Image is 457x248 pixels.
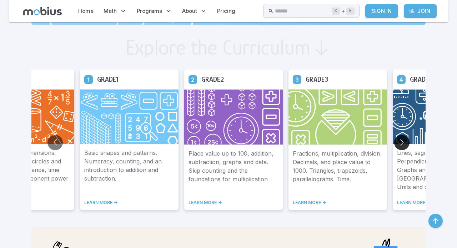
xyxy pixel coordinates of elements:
[104,7,117,15] span: Math
[288,89,387,145] img: Grade 3
[332,7,340,15] kbd: ⌘
[365,4,398,18] a: Sign In
[97,74,119,85] h5: Grade 1
[201,74,224,85] h5: Grade 2
[125,37,311,58] h2: Explore the Curriculum
[182,7,197,15] span: About
[404,4,437,18] a: Join
[76,3,96,19] a: Home
[189,149,278,191] p: Place value up to 100, addition, subtraction, graphs and data. Skip counting and the foundations ...
[410,74,433,85] h5: Grade 4
[332,7,355,15] div: +
[84,75,93,83] a: Grade 1
[215,3,237,19] a: Pricing
[397,75,406,83] a: Grade 4
[306,74,328,85] h5: Grade 3
[84,148,174,191] p: Basic shapes and patterns. Numeracy, counting, and an introduction to addition and subtraction.
[80,89,179,144] img: Grade 1
[293,200,383,206] a: LEARN MORE ->
[293,75,301,83] a: Grade 3
[394,135,410,150] button: Go to next slide
[189,200,278,206] a: LEARN MORE ->
[47,135,63,150] button: Go to previous slide
[184,89,283,145] img: Grade 2
[84,200,174,206] a: LEARN MORE ->
[293,149,383,191] p: Fractions, multiplication, division. Decimals, and place value to 1000. Triangles, trapezoids, pa...
[137,7,162,15] span: Programs
[346,7,355,15] kbd: k
[189,75,197,83] a: Grade 2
